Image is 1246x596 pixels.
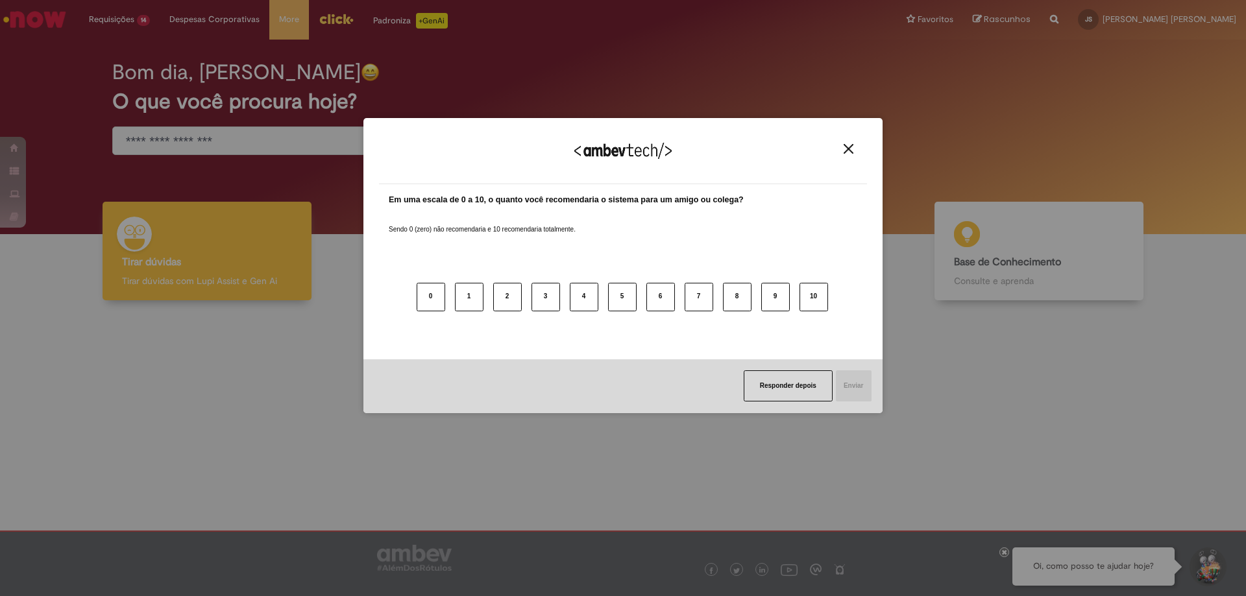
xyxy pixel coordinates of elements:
[844,144,853,154] img: Close
[744,370,833,401] button: Responder depois
[389,209,576,234] label: Sendo 0 (zero) não recomendaria e 10 recomendaria totalmente.
[570,283,598,311] button: 4
[723,283,751,311] button: 8
[417,283,445,311] button: 0
[646,283,675,311] button: 6
[840,143,857,154] button: Close
[493,283,522,311] button: 2
[455,283,483,311] button: 1
[608,283,637,311] button: 5
[685,283,713,311] button: 7
[761,283,790,311] button: 9
[531,283,560,311] button: 3
[800,283,828,311] button: 10
[389,194,744,206] label: Em uma escala de 0 a 10, o quanto você recomendaria o sistema para um amigo ou colega?
[574,143,672,159] img: Logo Ambevtech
